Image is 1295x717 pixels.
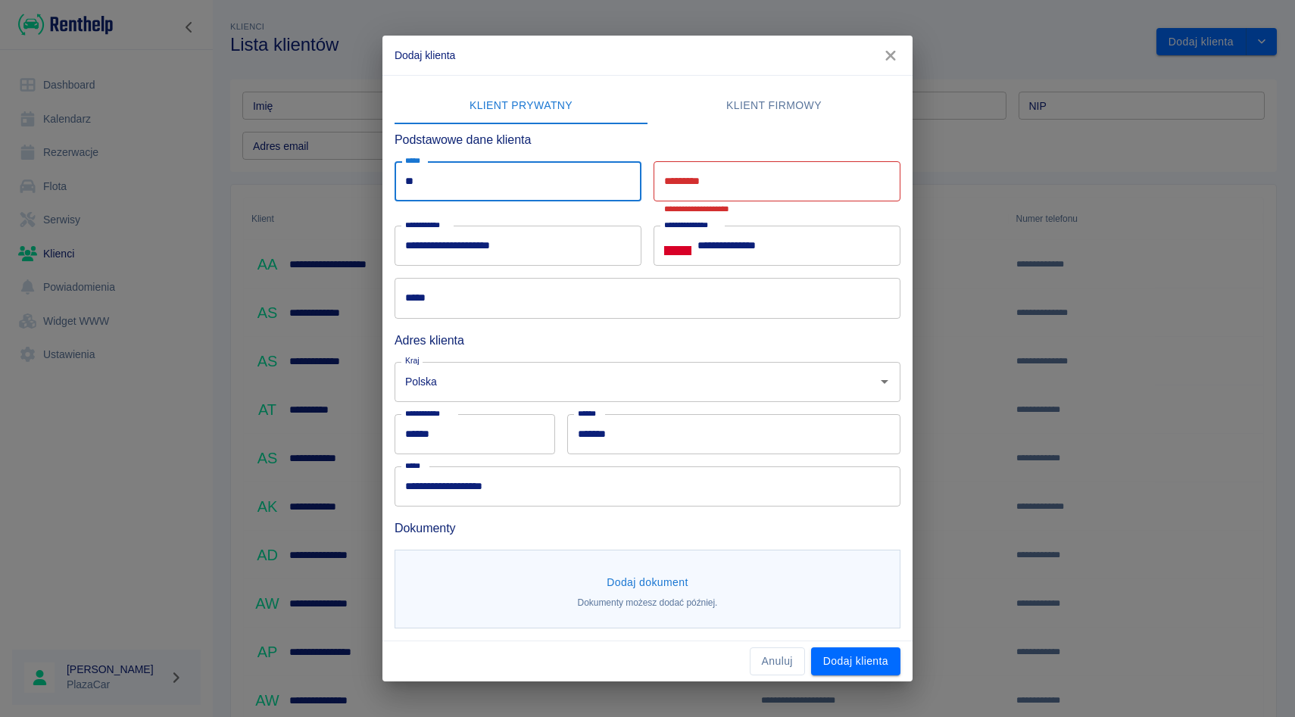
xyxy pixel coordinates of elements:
h6: Dokumenty [395,519,900,538]
button: Anuluj [750,647,805,675]
label: Kraj [405,355,420,366]
h6: Adres klienta [395,331,900,350]
button: Klient firmowy [647,88,900,124]
h6: Podstawowe dane klienta [395,130,900,149]
button: Dodaj klienta [811,647,900,675]
button: Klient prywatny [395,88,647,124]
h2: Dodaj klienta [382,36,913,75]
button: Otwórz [874,371,895,392]
button: Select country [664,235,691,257]
button: Dodaj dokument [601,569,694,597]
div: lab API tabs example [395,88,900,124]
p: Dokumenty możesz dodać później. [578,596,718,609]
